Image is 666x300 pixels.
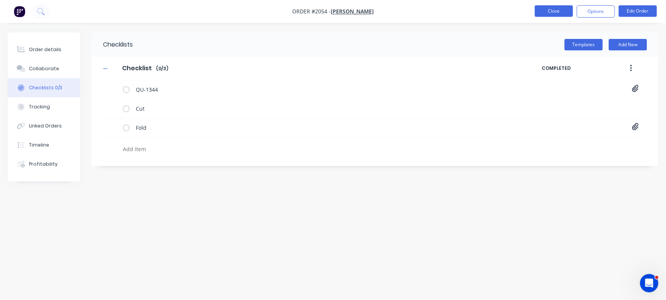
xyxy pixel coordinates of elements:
[14,6,25,17] img: Factory
[29,84,62,91] div: Checklists 0/3
[8,78,80,97] button: Checklists 0/3
[29,161,58,168] div: Profitability
[535,5,573,17] button: Close
[640,274,658,292] iframe: Intercom live chat
[331,8,374,15] a: [PERSON_NAME]
[156,65,168,72] span: ( 0 / 3 )
[609,39,647,50] button: Add New
[29,142,49,148] div: Timeline
[8,116,80,135] button: Linked Orders
[133,122,508,133] textarea: Fold
[8,97,80,116] button: Tracking
[292,8,331,15] span: Order #2054 -
[619,5,657,17] button: Edit Order
[542,65,607,72] span: COMPLETED
[133,84,508,95] textarea: QU-1344
[29,65,59,72] div: Collaborate
[577,5,615,18] button: Options
[29,103,50,110] div: Tracking
[8,59,80,78] button: Collaborate
[117,63,156,74] input: Enter Checklist name
[8,135,80,155] button: Timeline
[29,123,62,129] div: Linked Orders
[92,32,133,57] div: Checklists
[565,39,603,50] button: Templates
[8,155,80,174] button: Profitability
[29,46,61,53] div: Order details
[133,103,508,114] textarea: Cut
[8,40,80,59] button: Order details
